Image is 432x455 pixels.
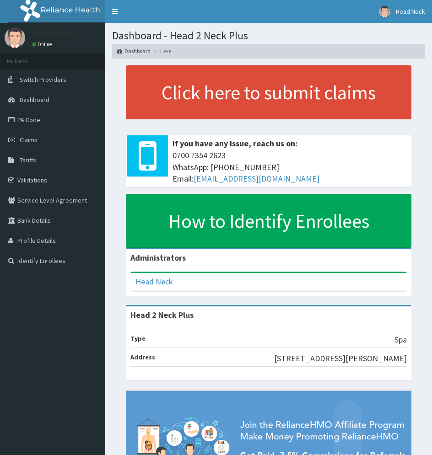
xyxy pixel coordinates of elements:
li: Here [151,47,171,55]
span: Switch Providers [20,75,66,84]
a: Head Neck [135,276,173,287]
a: [EMAIL_ADDRESS][DOMAIN_NAME] [194,173,319,184]
strong: Head 2 Neck Plus [130,310,194,320]
span: Claims [20,136,38,144]
h1: Dashboard - Head 2 Neck Plus [112,30,425,42]
span: Dashboard [20,96,49,104]
p: Spa [394,334,407,346]
img: User Image [379,6,390,17]
a: Dashboard [117,47,151,55]
span: 0700 7354 2623 WhatsApp: [PHONE_NUMBER] Email: [173,150,407,185]
span: Head Neck [396,7,425,16]
a: Online [32,41,54,48]
p: [STREET_ADDRESS][PERSON_NAME] [274,353,407,364]
a: Click here to submit claims [126,65,411,119]
a: How to Identify Enrollees [126,194,411,248]
p: Head Neck [32,30,71,38]
b: Administrators [130,252,186,263]
b: If you have any issue, reach us on: [173,138,297,149]
b: Type [130,334,146,343]
img: User Image [5,27,25,48]
b: Address [130,353,155,361]
span: Tariffs [20,156,36,164]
